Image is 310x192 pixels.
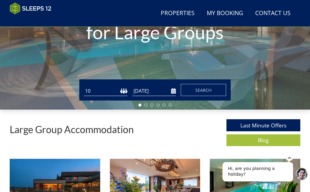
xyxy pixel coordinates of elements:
[10,124,134,135] p: Large Group Accommodation
[204,7,246,20] a: My Booking
[218,157,310,192] iframe: LiveChat chat widget
[226,134,300,146] a: Blog
[158,7,197,20] a: Properties
[226,119,300,131] a: Last Minute Offers
[78,11,90,23] button: Open LiveChat chat widget
[132,86,176,96] input: Arrival Date
[7,18,70,23] iframe: Customer reviews powered by Trustpilot
[10,2,51,14] img: Sleeps 12
[181,84,226,96] button: Search
[195,87,212,93] span: Search
[10,9,57,20] span: Hi, are you planning a holiday?
[253,7,293,20] a: Contact Us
